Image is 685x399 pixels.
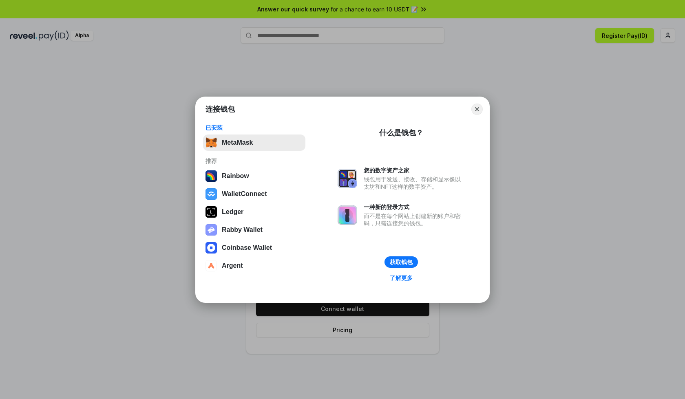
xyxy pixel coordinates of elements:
[390,274,413,282] div: 了解更多
[205,157,303,165] div: 推荐
[222,172,249,180] div: Rainbow
[205,124,303,131] div: 已安装
[203,168,305,184] button: Rainbow
[205,188,217,200] img: svg+xml,%3Csvg%20width%3D%2228%22%20height%3D%2228%22%20viewBox%3D%220%200%2028%2028%22%20fill%3D...
[205,170,217,182] img: svg+xml,%3Csvg%20width%3D%22120%22%20height%3D%22120%22%20viewBox%3D%220%200%20120%20120%22%20fil...
[222,244,272,251] div: Coinbase Wallet
[471,104,483,115] button: Close
[390,258,413,266] div: 获取钱包
[203,240,305,256] button: Coinbase Wallet
[222,139,253,146] div: MetaMask
[203,258,305,274] button: Argent
[205,242,217,254] img: svg+xml,%3Csvg%20width%3D%2228%22%20height%3D%2228%22%20viewBox%3D%220%200%2028%2028%22%20fill%3D...
[364,203,465,211] div: 一种新的登录方式
[203,204,305,220] button: Ledger
[205,260,217,271] img: svg+xml,%3Csvg%20width%3D%2228%22%20height%3D%2228%22%20viewBox%3D%220%200%2028%2028%22%20fill%3D...
[338,169,357,188] img: svg+xml,%3Csvg%20xmlns%3D%22http%3A%2F%2Fwww.w3.org%2F2000%2Fsvg%22%20fill%3D%22none%22%20viewBox...
[203,134,305,151] button: MetaMask
[364,167,465,174] div: 您的数字资产之家
[338,205,357,225] img: svg+xml,%3Csvg%20xmlns%3D%22http%3A%2F%2Fwww.w3.org%2F2000%2Fsvg%22%20fill%3D%22none%22%20viewBox...
[205,137,217,148] img: svg+xml,%3Csvg%20fill%3D%22none%22%20height%3D%2233%22%20viewBox%3D%220%200%2035%2033%22%20width%...
[379,128,423,138] div: 什么是钱包？
[222,262,243,269] div: Argent
[364,176,465,190] div: 钱包用于发送、接收、存储和显示像以太坊和NFT这样的数字资产。
[364,212,465,227] div: 而不是在每个网站上创建新的账户和密码，只需连接您的钱包。
[384,256,418,268] button: 获取钱包
[205,206,217,218] img: svg+xml,%3Csvg%20xmlns%3D%22http%3A%2F%2Fwww.w3.org%2F2000%2Fsvg%22%20width%3D%2228%22%20height%3...
[203,222,305,238] button: Rabby Wallet
[222,190,267,198] div: WalletConnect
[203,186,305,202] button: WalletConnect
[222,226,263,234] div: Rabby Wallet
[205,224,217,236] img: svg+xml,%3Csvg%20xmlns%3D%22http%3A%2F%2Fwww.w3.org%2F2000%2Fsvg%22%20fill%3D%22none%22%20viewBox...
[205,104,235,114] h1: 连接钱包
[385,273,418,283] a: 了解更多
[222,208,243,216] div: Ledger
